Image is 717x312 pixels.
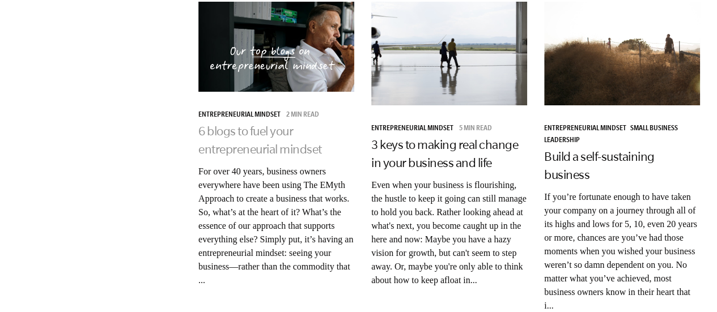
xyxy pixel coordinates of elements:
span: Entrepreneurial Mindset [198,112,281,119]
span: Entrepreneurial Mindset [544,125,626,133]
span: Entrepreneurial Mindset [371,125,453,133]
iframe: Chat Widget [660,258,717,312]
img: business owners talking about making a self-sustaining business [544,2,700,105]
p: 2 min read [286,112,319,119]
p: Even when your business is flourishing, the hustle to keep it going can still manage to hold you ... [371,178,527,287]
img: entrepreneurial thinking [198,2,354,92]
a: 3 keys to making real change in your business and life [371,138,518,169]
p: For over 40 years, business owners everywhere have been using The EMyth Approach to create a busi... [198,165,354,287]
a: 6 blogs to fuel your entrepreneurial mindset [198,124,322,156]
img: adapt to market changes, adaptability in business [371,2,527,105]
a: Entrepreneurial Mindset [544,125,630,133]
a: Entrepreneurial Mindset [371,125,457,133]
a: Build a self-sustaining business [544,149,655,181]
a: Entrepreneurial Mindset [198,112,285,119]
p: 5 min read [459,125,492,133]
a: Small Business Leadership [544,125,678,145]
